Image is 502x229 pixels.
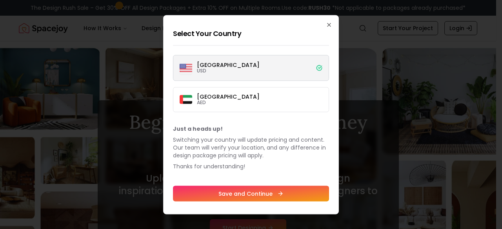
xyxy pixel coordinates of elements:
button: Save and Continue [173,186,329,201]
h2: Select Your Country [173,28,329,39]
p: Thanks for understanding! [173,162,329,170]
p: Switching your country will update pricing and content. Our team will verify your location, and a... [173,135,329,159]
p: AED [197,99,260,105]
img: Dubai [180,95,192,104]
p: [GEOGRAPHIC_DATA] [197,94,260,99]
img: United States [180,61,192,74]
b: Just a heads up! [173,124,223,132]
p: [GEOGRAPHIC_DATA] [197,62,260,67]
p: USD [197,67,260,74]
